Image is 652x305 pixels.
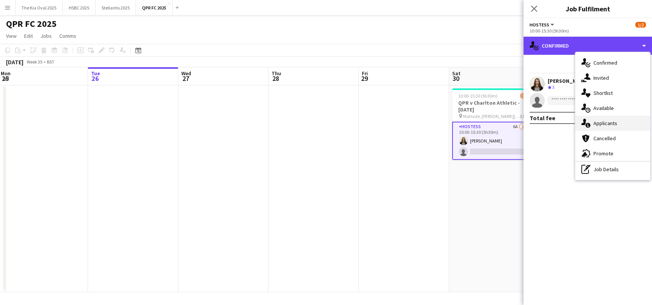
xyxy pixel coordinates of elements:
div: Confirmed [575,55,650,70]
span: 3 [552,84,555,90]
span: 10:00-15:30 (5h30m) [458,93,497,99]
h3: Job Fulfilment [524,4,652,14]
span: Sat [452,70,460,77]
span: Thu [272,70,281,77]
h1: QPR FC 2025 [6,18,57,29]
button: Hostess [530,22,555,28]
span: Comms [59,33,76,39]
a: Jobs [37,31,55,41]
span: 29 [361,74,368,83]
div: [PERSON_NAME] [548,77,588,84]
button: HSBC 2025 [63,0,96,15]
button: The Kia Oval 2025 [15,0,63,15]
div: Shortlist [575,85,650,101]
app-card-role: Hostess6A1/210:00-15:30 (5h30m)[PERSON_NAME] [452,122,537,160]
button: QPR FC 2025 [136,0,173,15]
div: Job Details [575,162,650,177]
a: View [3,31,20,41]
span: 1 Role [520,113,531,119]
span: Wed [181,70,191,77]
span: 27 [180,74,191,83]
a: Comms [56,31,79,41]
span: 1/2 [520,93,531,99]
div: Applicants [575,116,650,131]
div: Promote [575,146,650,161]
span: Matrade, [PERSON_NAME][GEOGRAPHIC_DATA], [GEOGRAPHIC_DATA], [GEOGRAPHIC_DATA] [463,113,520,119]
div: 10:00-15:30 (5h30m) [530,28,646,34]
app-job-card: 10:00-15:30 (5h30m)1/2QPR v Charlton Athletic - [DATE] Matrade, [PERSON_NAME][GEOGRAPHIC_DATA], [... [452,88,537,160]
div: Available [575,101,650,116]
span: 30 [451,74,460,83]
div: Invited [575,70,650,85]
span: 26 [90,74,100,83]
a: Edit [21,31,36,41]
span: 28 [270,74,281,83]
span: Mon [1,70,11,77]
div: BST [47,59,54,65]
span: Fri [362,70,368,77]
div: [DATE] [6,58,23,66]
span: Tue [91,70,100,77]
div: Cancelled [575,131,650,146]
button: Stellantis 2025 [96,0,136,15]
h3: QPR v Charlton Athletic - [DATE] [452,99,537,113]
span: 1/2 [635,22,646,28]
span: Hostess [530,22,549,28]
div: Total fee [530,114,555,122]
span: View [6,33,17,39]
div: Confirmed [524,37,652,55]
span: Jobs [40,33,52,39]
span: Edit [24,33,33,39]
span: Week 35 [25,59,44,65]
